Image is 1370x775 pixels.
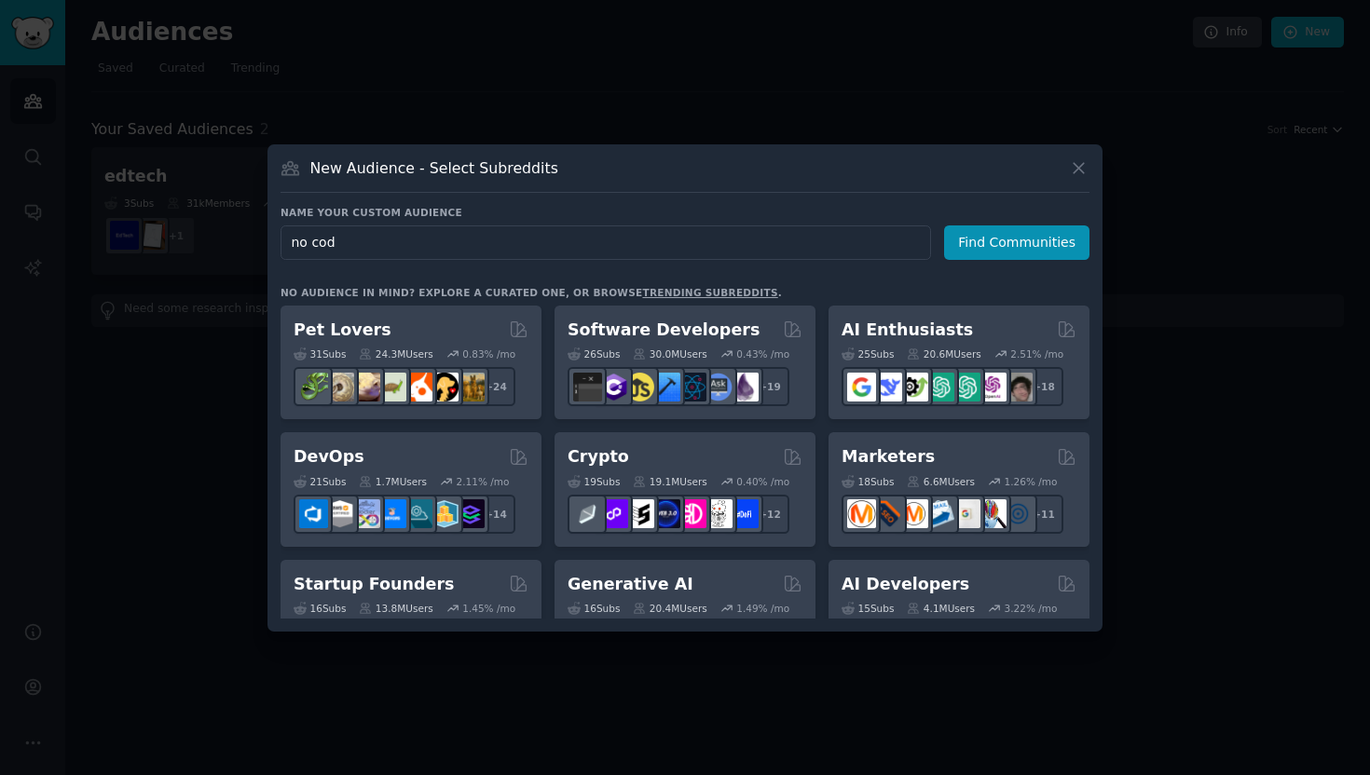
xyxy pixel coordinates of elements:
[847,499,876,528] img: content_marketing
[625,373,654,401] img: learnjavascript
[377,499,406,528] img: DevOpsLinks
[925,373,954,401] img: chatgpt_promptDesign
[633,347,706,360] div: 30.0M Users
[430,499,459,528] img: aws_cdk
[842,347,894,360] div: 25 Sub s
[568,573,693,596] h2: Generative AI
[978,499,1007,528] img: MarketingResearch
[842,475,894,488] div: 18 Sub s
[842,445,935,469] h2: Marketers
[359,475,427,488] div: 1.7M Users
[899,373,928,401] img: AItoolsCatalog
[847,373,876,401] img: GoogleGeminiAI
[736,602,789,615] div: 1.49 % /mo
[476,495,515,534] div: + 14
[730,373,759,401] img: elixir
[599,499,628,528] img: 0xPolygon
[1004,373,1033,401] img: ArtificalIntelligence
[568,347,620,360] div: 26 Sub s
[678,499,706,528] img: defiblockchain
[325,499,354,528] img: AWS_Certified_Experts
[281,286,782,299] div: No audience in mind? Explore a curated one, or browse .
[462,347,515,360] div: 0.83 % /mo
[573,499,602,528] img: ethfinance
[456,373,485,401] img: dogbreed
[842,319,973,342] h2: AI Enthusiasts
[456,499,485,528] img: PlatformEngineers
[351,499,380,528] img: Docker_DevOps
[1024,367,1063,406] div: + 18
[704,499,733,528] img: CryptoNews
[568,445,629,469] h2: Crypto
[1004,499,1033,528] img: OnlineMarketing
[899,499,928,528] img: AskMarketing
[325,373,354,401] img: ballpython
[294,602,346,615] div: 16 Sub s
[476,367,515,406] div: + 24
[842,573,969,596] h2: AI Developers
[651,499,680,528] img: web3
[568,475,620,488] div: 19 Sub s
[599,373,628,401] img: csharp
[1024,495,1063,534] div: + 11
[404,499,432,528] img: platformengineering
[294,319,391,342] h2: Pet Lovers
[750,495,789,534] div: + 12
[736,347,789,360] div: 0.43 % /mo
[1005,602,1058,615] div: 3.22 % /mo
[952,373,980,401] img: chatgpt_prompts_
[457,475,510,488] div: 2.11 % /mo
[568,602,620,615] div: 16 Sub s
[750,367,789,406] div: + 19
[842,602,894,615] div: 15 Sub s
[633,602,706,615] div: 20.4M Users
[907,602,975,615] div: 4.1M Users
[310,158,558,178] h3: New Audience - Select Subreddits
[294,445,364,469] h2: DevOps
[462,602,515,615] div: 1.45 % /mo
[568,319,760,342] h2: Software Developers
[633,475,706,488] div: 19.1M Users
[404,373,432,401] img: cockatiel
[704,373,733,401] img: AskComputerScience
[1010,347,1063,360] div: 2.51 % /mo
[978,373,1007,401] img: OpenAIDev
[642,287,777,298] a: trending subreddits
[430,373,459,401] img: PetAdvice
[1005,475,1058,488] div: 1.26 % /mo
[625,499,654,528] img: ethstaker
[294,475,346,488] div: 21 Sub s
[377,373,406,401] img: turtle
[294,347,346,360] div: 31 Sub s
[294,573,454,596] h2: Startup Founders
[925,499,954,528] img: Emailmarketing
[907,475,975,488] div: 6.6M Users
[359,347,432,360] div: 24.3M Users
[873,373,902,401] img: DeepSeek
[281,225,931,260] input: Pick a short name, like "Digital Marketers" or "Movie-Goers"
[678,373,706,401] img: reactnative
[299,499,328,528] img: azuredevops
[281,206,1089,219] h3: Name your custom audience
[944,225,1089,260] button: Find Communities
[651,373,680,401] img: iOSProgramming
[736,475,789,488] div: 0.40 % /mo
[907,347,980,360] div: 20.6M Users
[873,499,902,528] img: bigseo
[359,602,432,615] div: 13.8M Users
[952,499,980,528] img: googleads
[299,373,328,401] img: herpetology
[351,373,380,401] img: leopardgeckos
[573,373,602,401] img: software
[730,499,759,528] img: defi_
